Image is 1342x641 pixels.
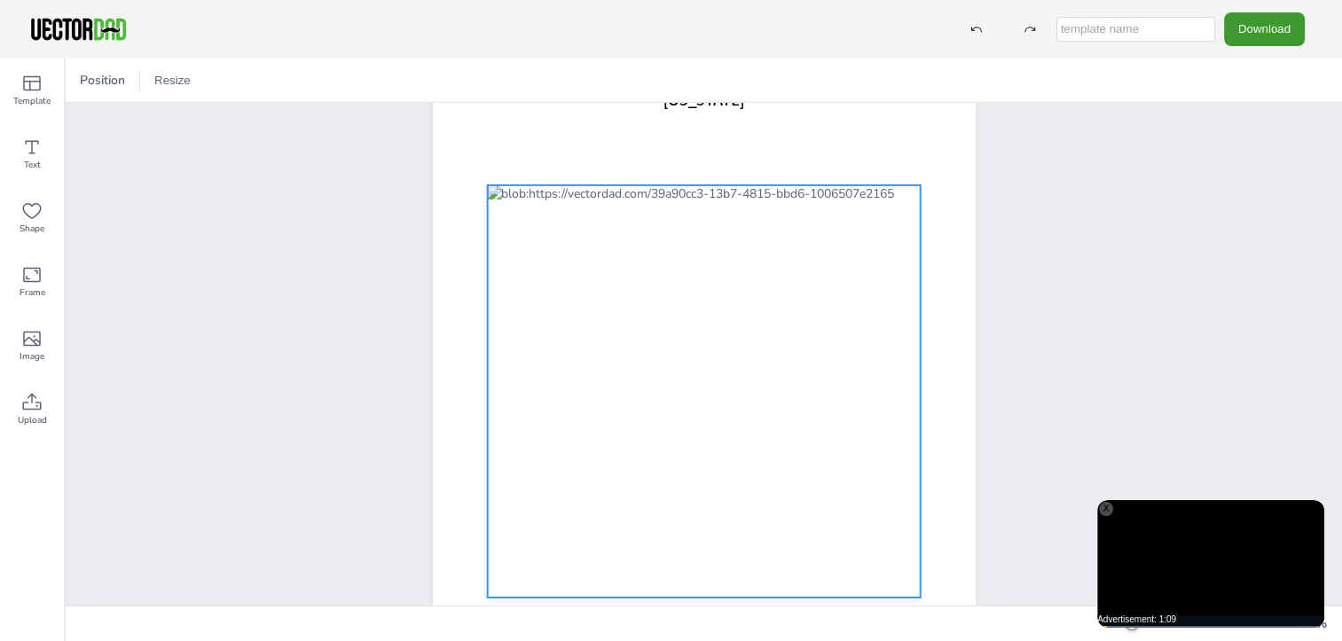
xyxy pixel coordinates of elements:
span: Image [20,349,44,363]
iframe: Advertisement [1097,500,1324,628]
span: Text [24,158,41,172]
button: Resize [147,66,198,95]
span: Shape [20,222,44,236]
span: [US_STATE] [663,87,744,110]
span: Upload [18,413,47,427]
span: Position [76,72,129,89]
div: Advertisement: 1:09 [1097,615,1324,624]
div: X [1099,502,1113,516]
span: Frame [20,285,45,300]
button: Download [1224,12,1305,45]
input: template name [1056,17,1215,42]
div: Video Player [1097,500,1324,628]
img: VectorDad-1.png [28,16,129,43]
span: Template [13,94,51,108]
